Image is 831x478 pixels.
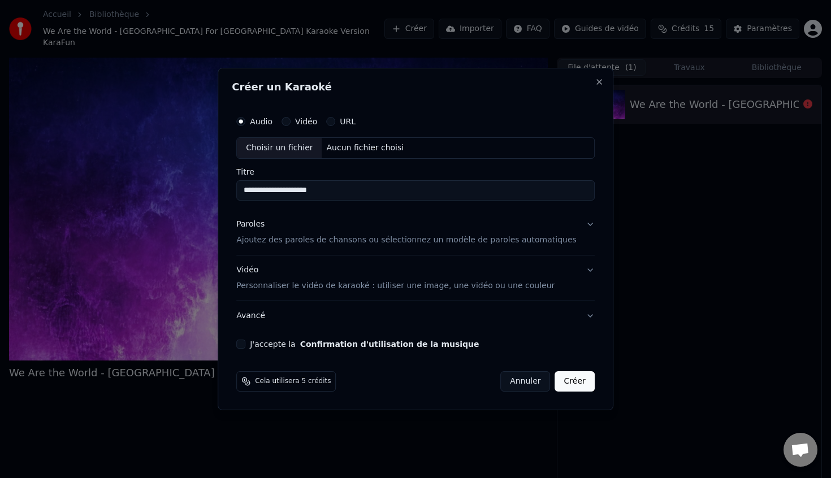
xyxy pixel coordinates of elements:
span: Cela utilisera 5 crédits [255,377,331,386]
h2: Créer un Karaoké [232,82,599,92]
p: Personnaliser le vidéo de karaoké : utiliser une image, une vidéo ou une couleur [236,280,555,292]
div: Paroles [236,219,265,230]
label: Audio [250,118,272,125]
button: Avancé [236,301,595,331]
button: Annuler [500,371,550,392]
label: URL [340,118,356,125]
label: Titre [236,168,595,176]
button: J'accepte la [300,340,479,348]
div: Vidéo [236,264,555,292]
div: Aucun fichier choisi [322,142,409,154]
label: Vidéo [295,118,317,125]
div: Choisir un fichier [237,138,322,158]
button: Créer [555,371,595,392]
button: VidéoPersonnaliser le vidéo de karaoké : utiliser une image, une vidéo ou une couleur [236,255,595,301]
p: Ajoutez des paroles de chansons ou sélectionnez un modèle de paroles automatiques [236,234,577,246]
button: ParolesAjoutez des paroles de chansons ou sélectionnez un modèle de paroles automatiques [236,210,595,255]
label: J'accepte la [250,340,479,348]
